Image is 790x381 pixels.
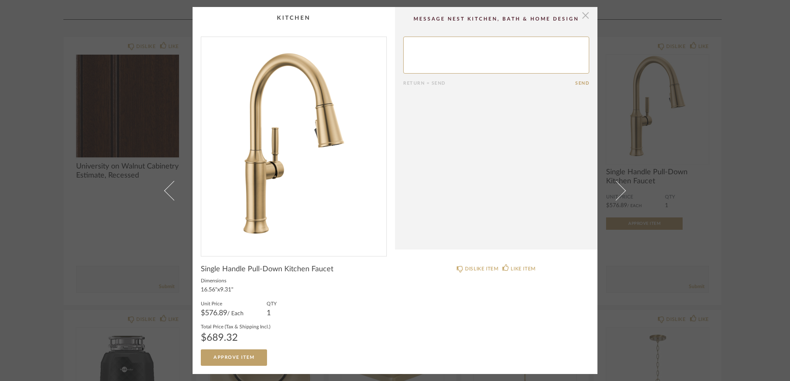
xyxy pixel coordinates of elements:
[201,277,233,284] label: Dimensions
[465,265,498,273] div: DISLIKE ITEM
[214,355,254,360] span: Approve Item
[267,310,276,316] div: 1
[511,265,535,273] div: LIKE ITEM
[227,311,244,316] span: / Each
[201,300,244,307] label: Unit Price
[201,333,270,343] div: $689.32
[201,287,233,293] div: 16.56"x9.31"
[575,81,589,86] button: Send
[201,37,386,249] img: 4b30fe90-da7c-489e-85b0-a23a7d98597a_1000x1000.jpg
[201,349,267,366] button: Approve Item
[201,323,270,330] label: Total Price (Tax & Shipping Incl.)
[267,300,276,307] label: QTY
[577,7,594,23] button: Close
[403,81,575,86] div: Return = Send
[201,309,227,317] span: $576.89
[201,265,333,274] span: Single Handle Pull-Down Kitchen Faucet
[201,37,386,249] div: 0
